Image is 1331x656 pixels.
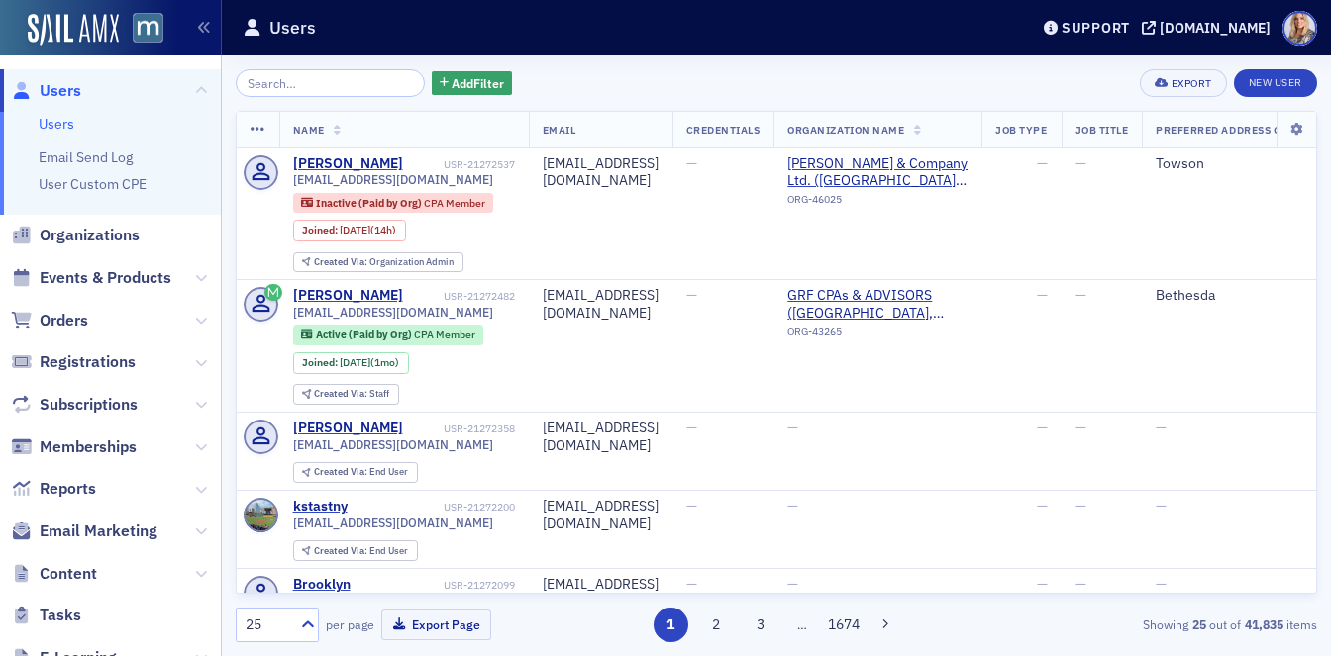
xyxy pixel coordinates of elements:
[293,155,403,173] a: [PERSON_NAME]
[11,394,138,416] a: Subscriptions
[686,575,697,593] span: —
[293,193,494,213] div: Inactive (Paid by Org): Inactive (Paid by Org): CPA Member
[1172,78,1212,89] div: Export
[971,615,1317,633] div: Showing out of items
[1075,123,1129,137] span: Job Title
[293,420,403,437] a: [PERSON_NAME]
[11,310,88,331] a: Orders
[246,614,289,635] div: 25
[1156,419,1167,436] span: —
[11,351,136,373] a: Registrations
[1156,497,1167,515] span: —
[314,546,408,557] div: End User
[340,356,399,369] div: (1mo)
[293,540,418,561] div: Created Via: End User
[543,420,659,454] div: [EMAIL_ADDRESS][DOMAIN_NAME]
[1160,19,1271,37] div: [DOMAIN_NAME]
[293,515,493,530] span: [EMAIL_ADDRESS][DOMAIN_NAME]
[787,287,968,322] a: GRF CPAs & ADVISORS ([GEOGRAPHIC_DATA], [GEOGRAPHIC_DATA])
[543,287,659,322] div: [EMAIL_ADDRESS][DOMAIN_NAME]
[444,579,515,592] div: USR-21272099
[293,287,403,305] a: [PERSON_NAME]
[1075,497,1086,515] span: —
[40,478,96,500] span: Reports
[293,437,493,452] span: [EMAIL_ADDRESS][DOMAIN_NAME]
[787,155,968,190] a: [PERSON_NAME] & Company Ltd. ([GEOGRAPHIC_DATA], [GEOGRAPHIC_DATA])
[269,16,316,40] h1: Users
[302,356,340,369] span: Joined :
[293,576,441,610] a: Brooklyn [PERSON_NAME]
[40,80,81,102] span: Users
[316,328,414,341] span: Active (Paid by Org)
[414,328,475,341] span: CPA Member
[314,255,369,268] span: Created Via :
[1282,11,1317,46] span: Profile
[744,608,778,642] button: 3
[293,325,484,344] div: Active (Paid by Org): Active (Paid by Org): CPA Member
[452,74,504,92] span: Add Filter
[39,175,147,193] a: User Custom CPE
[314,387,369,400] span: Created Via :
[686,497,697,515] span: —
[39,148,133,166] a: Email Send Log
[293,220,406,241] div: Joined: 2025-08-15 00:00:00
[11,80,81,102] a: Users
[11,267,171,289] a: Events & Products
[119,13,163,47] a: View Homepage
[293,252,463,273] div: Created Via: Organization Admin
[1241,615,1286,633] strong: 41,835
[314,389,389,400] div: Staff
[293,462,418,483] div: Created Via: End User
[1156,575,1167,593] span: —
[787,326,968,345] div: ORG-43265
[314,544,369,557] span: Created Via :
[543,155,659,190] div: [EMAIL_ADDRESS][DOMAIN_NAME]
[340,224,396,236] div: (14h)
[827,608,862,642] button: 1674
[326,615,374,633] label: per page
[1156,123,1299,137] span: Preferred Address City
[787,287,968,322] span: GRF CPAs & ADVISORS (Bethesda, MD)
[406,158,515,171] div: USR-21272537
[698,608,733,642] button: 2
[340,223,370,236] span: [DATE]
[686,154,697,172] span: —
[787,497,798,515] span: —
[424,196,485,210] span: CPA Member
[316,196,424,210] span: Inactive (Paid by Org)
[543,576,659,610] div: [EMAIL_ADDRESS][DOMAIN_NAME]
[995,123,1047,137] span: Job Type
[1037,497,1048,515] span: —
[40,267,171,289] span: Events & Products
[351,501,515,514] div: USR-21272200
[543,498,659,532] div: [EMAIL_ADDRESS][DOMAIN_NAME]
[293,498,348,515] div: kstastny
[40,394,138,416] span: Subscriptions
[686,286,697,304] span: —
[654,608,688,642] button: 1
[293,172,493,187] span: [EMAIL_ADDRESS][DOMAIN_NAME]
[28,14,119,46] img: SailAMX
[40,563,97,585] span: Content
[432,71,513,96] button: AddFilter
[293,123,325,137] span: Name
[40,225,140,246] span: Organizations
[1062,19,1130,37] div: Support
[787,193,968,213] div: ORG-46025
[1037,575,1048,593] span: —
[40,436,137,458] span: Memberships
[406,290,515,303] div: USR-21272482
[301,328,474,341] a: Active (Paid by Org) CPA Member
[11,520,157,542] a: Email Marketing
[1075,419,1086,436] span: —
[1075,575,1086,593] span: —
[1037,419,1048,436] span: —
[1234,69,1317,97] a: New User
[301,196,484,209] a: Inactive (Paid by Org) CPA Member
[1156,287,1299,305] div: Bethesda
[39,115,74,133] a: Users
